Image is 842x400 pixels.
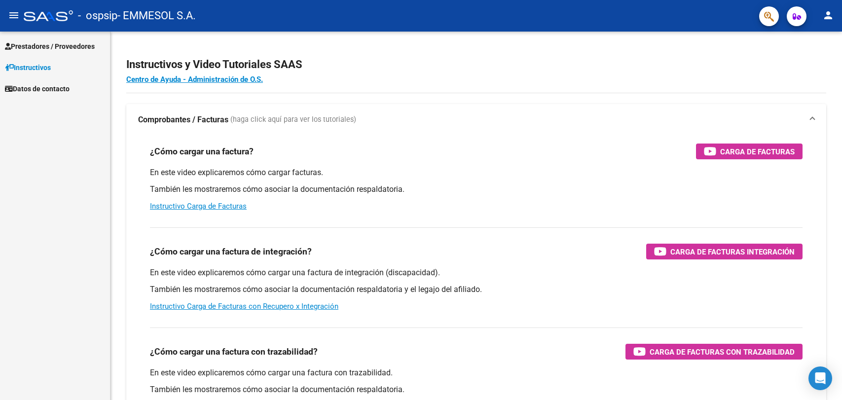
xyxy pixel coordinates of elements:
[808,366,832,390] div: Open Intercom Messenger
[150,202,247,211] a: Instructivo Carga de Facturas
[150,267,803,278] p: En este video explicaremos cómo cargar una factura de integración (discapacidad).
[78,5,117,27] span: - ospsip
[150,184,803,195] p: También les mostraremos cómo asociar la documentación respaldatoria.
[150,345,318,359] h3: ¿Cómo cargar una factura con trazabilidad?
[150,167,803,178] p: En este video explicaremos cómo cargar facturas.
[117,5,196,27] span: - EMMESOL S.A.
[8,9,20,21] mat-icon: menu
[696,144,803,159] button: Carga de Facturas
[230,114,356,125] span: (haga click aquí para ver los tutoriales)
[150,302,338,311] a: Instructivo Carga de Facturas con Recupero x Integración
[126,104,826,136] mat-expansion-panel-header: Comprobantes / Facturas (haga click aquí para ver los tutoriales)
[150,284,803,295] p: También les mostraremos cómo asociar la documentación respaldatoria y el legajo del afiliado.
[126,55,826,74] h2: Instructivos y Video Tutoriales SAAS
[646,244,803,259] button: Carga de Facturas Integración
[138,114,228,125] strong: Comprobantes / Facturas
[5,83,70,94] span: Datos de contacto
[150,384,803,395] p: También les mostraremos cómo asociar la documentación respaldatoria.
[670,246,795,258] span: Carga de Facturas Integración
[150,145,254,158] h3: ¿Cómo cargar una factura?
[150,245,312,258] h3: ¿Cómo cargar una factura de integración?
[822,9,834,21] mat-icon: person
[720,145,795,158] span: Carga de Facturas
[5,41,95,52] span: Prestadores / Proveedores
[5,62,51,73] span: Instructivos
[150,367,803,378] p: En este video explicaremos cómo cargar una factura con trazabilidad.
[625,344,803,360] button: Carga de Facturas con Trazabilidad
[126,75,263,84] a: Centro de Ayuda - Administración de O.S.
[650,346,795,358] span: Carga de Facturas con Trazabilidad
